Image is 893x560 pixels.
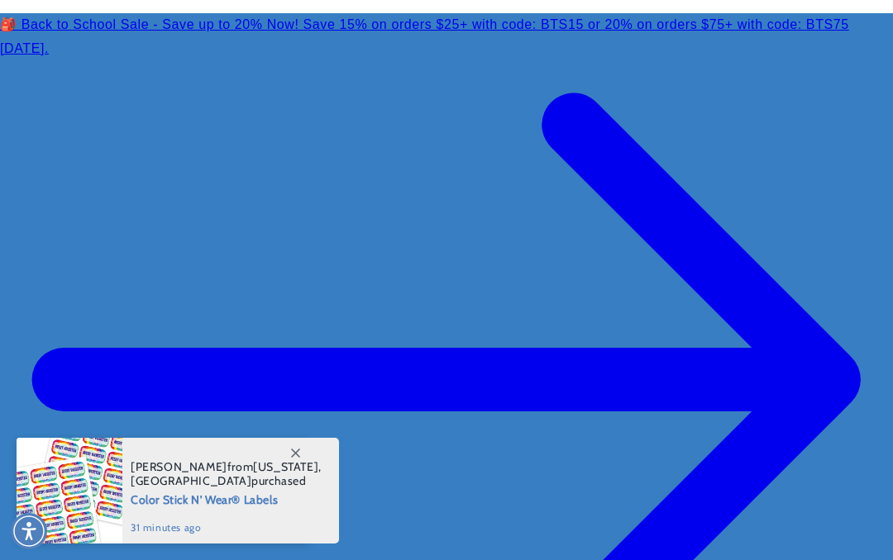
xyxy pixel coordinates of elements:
[131,459,227,474] span: [PERSON_NAME]
[253,459,318,474] span: [US_STATE]
[131,460,322,488] span: from , purchased
[11,513,47,549] div: Accessibility Menu
[131,473,251,488] span: [GEOGRAPHIC_DATA]
[728,489,876,543] iframe: Gorgias live chat messenger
